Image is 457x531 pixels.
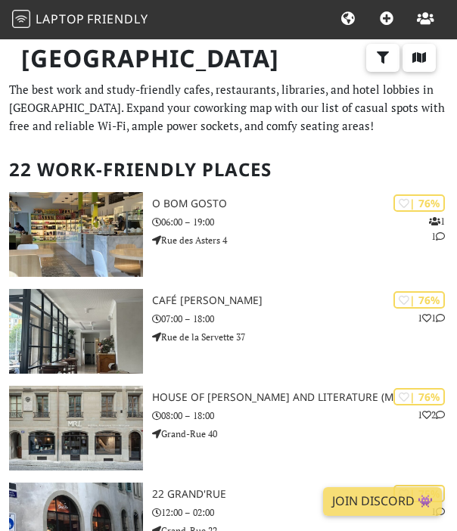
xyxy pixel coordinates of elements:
[152,391,457,404] h3: House of [PERSON_NAME] and Literature (MRL)
[9,147,448,193] h2: 22 Work-Friendly Places
[87,11,148,27] span: Friendly
[152,215,457,229] p: 06:00 – 19:00
[9,80,448,135] p: The best work and study-friendly cafes, restaurants, libraries, and hotel lobbies in [GEOGRAPHIC_...
[152,197,457,210] h3: O Bom Gosto
[12,10,30,28] img: LaptopFriendly
[152,233,457,247] p: Rue des Asters 4
[36,11,85,27] span: Laptop
[393,194,445,212] div: | 76%
[9,38,448,79] h1: [GEOGRAPHIC_DATA]
[152,294,457,307] h3: Café [PERSON_NAME]
[152,427,457,441] p: Grand-Rue 40
[152,408,457,423] p: 08:00 – 18:00
[9,192,143,277] img: O Bom Gosto
[429,214,445,243] p: 1 1
[323,487,442,516] a: Join Discord 👾
[152,330,457,344] p: Rue de la Servette 37
[418,311,445,325] p: 1 1
[393,291,445,309] div: | 76%
[12,7,148,33] a: LaptopFriendly LaptopFriendly
[393,388,445,405] div: | 76%
[418,408,445,422] p: 1 2
[9,289,143,374] img: Café Bourdon
[152,312,457,326] p: 07:00 – 18:00
[152,488,457,501] h3: 22 grand'rue
[9,386,143,470] img: House of Rousseau and Literature (MRL)
[393,485,445,502] div: | 75%
[152,505,457,520] p: 12:00 – 02:00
